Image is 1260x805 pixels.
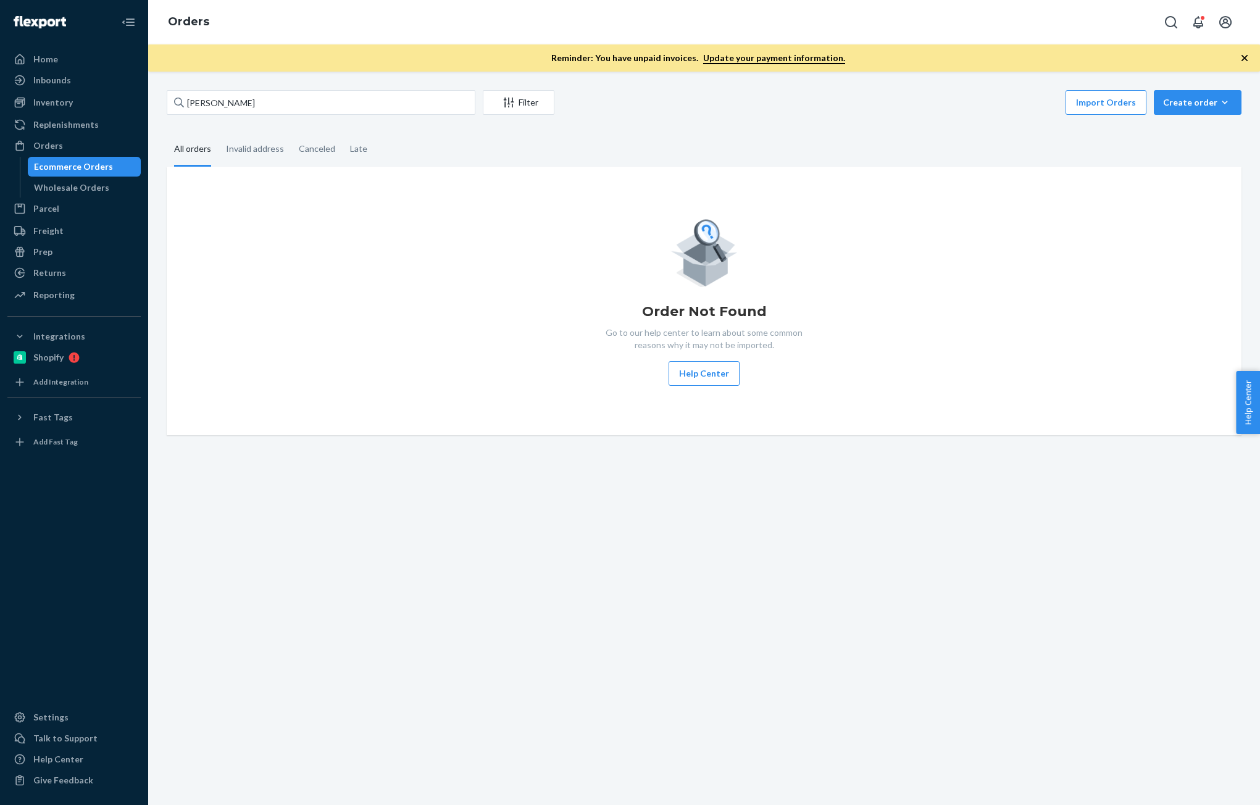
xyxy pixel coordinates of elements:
[7,728,141,748] a: Talk to Support
[7,407,141,427] button: Fast Tags
[7,707,141,727] a: Settings
[14,16,66,28] img: Flexport logo
[1159,10,1183,35] button: Open Search Box
[7,770,141,790] button: Give Feedback
[174,133,211,167] div: All orders
[7,49,141,69] a: Home
[483,90,554,115] button: Filter
[1236,371,1260,434] button: Help Center
[596,327,812,351] p: Go to our help center to learn about some common reasons why it may not be imported.
[483,96,554,109] div: Filter
[33,411,73,423] div: Fast Tags
[7,93,141,112] a: Inventory
[33,53,58,65] div: Home
[7,372,141,392] a: Add Integration
[7,432,141,452] a: Add Fast Tag
[350,133,367,165] div: Late
[33,753,83,765] div: Help Center
[7,749,141,769] a: Help Center
[33,74,71,86] div: Inbounds
[33,711,69,724] div: Settings
[1154,90,1241,115] button: Create order
[28,157,141,177] a: Ecommerce Orders
[33,436,78,447] div: Add Fast Tag
[7,348,141,367] a: Shopify
[33,119,99,131] div: Replenishments
[34,181,109,194] div: Wholesale Orders
[33,202,59,215] div: Parcel
[33,96,73,109] div: Inventory
[642,302,767,322] h1: Order Not Found
[33,774,93,786] div: Give Feedback
[1163,96,1232,109] div: Create order
[34,161,113,173] div: Ecommerce Orders
[7,327,141,346] button: Integrations
[33,732,98,745] div: Talk to Support
[33,351,64,364] div: Shopify
[33,225,64,237] div: Freight
[7,285,141,305] a: Reporting
[669,361,740,386] button: Help Center
[7,221,141,241] a: Freight
[7,263,141,283] a: Returns
[33,267,66,279] div: Returns
[33,330,85,343] div: Integrations
[703,52,845,64] a: Update your payment information.
[551,52,845,64] p: Reminder: You have unpaid invoices.
[1213,10,1238,35] button: Open account menu
[33,377,88,387] div: Add Integration
[1186,10,1211,35] button: Open notifications
[33,140,63,152] div: Orders
[7,115,141,135] a: Replenishments
[1066,90,1146,115] button: Import Orders
[226,133,284,165] div: Invalid address
[158,4,219,40] ol: breadcrumbs
[167,90,475,115] input: Search orders
[7,242,141,262] a: Prep
[33,289,75,301] div: Reporting
[7,199,141,219] a: Parcel
[28,178,141,198] a: Wholesale Orders
[116,10,141,35] button: Close Navigation
[299,133,335,165] div: Canceled
[33,246,52,258] div: Prep
[168,15,209,28] a: Orders
[670,216,738,287] img: Empty list
[7,136,141,156] a: Orders
[7,70,141,90] a: Inbounds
